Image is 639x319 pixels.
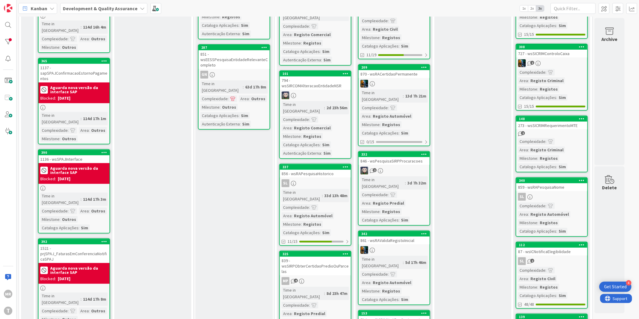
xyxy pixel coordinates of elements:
span: : [79,225,79,231]
div: 287 [199,45,270,50]
div: Sim [557,94,567,101]
div: Registos [221,14,242,20]
span: 15/15 [524,103,534,110]
div: 340859 - wsRAPesquisaNome [516,178,587,191]
div: SL [280,179,351,187]
span: : [320,48,321,55]
div: 325 [280,251,351,257]
div: Milestone [40,216,60,223]
div: Outros [90,36,107,42]
div: 342861 - wsRAValidaRegistoInicial [359,231,430,244]
div: 287 [201,45,270,50]
span: : [388,17,389,24]
div: GN [199,71,270,79]
div: 4 [626,280,631,286]
span: : [292,212,292,219]
div: Registo Automóvel [529,211,570,218]
div: Open Get Started checklist, remaining modules: 4 [599,282,631,292]
span: : [370,200,371,206]
span: : [545,203,546,209]
div: Area [239,95,249,102]
span: : [320,229,321,236]
div: 114d 17h 3m [82,196,108,203]
div: Milestone [518,219,537,226]
span: : [243,84,244,90]
div: 861 - wsRAValidaRegistoInicial [359,237,430,244]
span: : [537,155,538,162]
span: : [239,22,239,29]
span: : [403,93,404,99]
b: Aguarda nova versão da interface SAP [50,266,108,274]
div: Sim [557,22,567,29]
span: : [405,180,406,186]
div: Catalogo Aplicações [200,22,239,29]
div: Autenticação Externa [282,57,321,63]
span: : [68,36,69,42]
span: : [556,94,557,101]
div: 101 [282,72,351,76]
div: Registo Criminal [529,77,565,84]
div: Complexidade [360,271,388,277]
div: 114d 17h 1m [82,115,108,122]
span: : [309,23,310,29]
span: : [380,34,381,41]
div: Catalogo Aplicações [282,48,320,55]
span: 2 [521,131,525,135]
div: 870 - wsRACertidaoPermanente [359,70,430,78]
div: 1136 - wsSPAJInterface [39,155,110,163]
div: [DATE] [58,176,70,182]
div: GN [200,71,208,79]
div: Sim [557,163,567,170]
div: Area [518,211,528,218]
div: Registos [381,121,402,128]
div: 392 [41,240,110,244]
div: Catalogo Aplicações [518,228,556,234]
div: 13d 7h 21m [404,93,428,99]
div: 308 [516,44,587,50]
span: 11/19 [366,52,376,58]
div: 153 [359,311,430,316]
span: : [545,138,546,145]
div: Area [518,275,528,282]
div: 3901136 - wsSPAJInterface [39,150,110,163]
div: 209 [359,65,430,70]
div: Milestone [282,221,301,228]
span: : [388,271,389,277]
div: Complexidade [200,95,228,102]
div: 342 [359,231,430,237]
div: 1521 - prjSPAJ_FaturasEmConferenciaNotificaSPAJ [39,244,110,263]
div: Catalogo Aplicações [360,43,399,49]
div: SL [516,193,587,201]
b: Aguarda nova versão da interface SAP [50,85,108,94]
div: Complexidade [40,36,68,42]
img: JC [518,59,526,67]
span: : [68,127,69,134]
span: : [556,22,557,29]
div: Sim [557,228,567,234]
img: LS [282,91,289,99]
span: : [301,221,302,228]
div: Catalogo Aplicações [518,22,556,29]
div: 392 [39,239,110,244]
span: : [292,125,292,131]
input: Quick Filter... [551,3,596,14]
div: Complexidade [360,191,388,198]
span: 1x [520,5,528,11]
div: Area [360,200,370,206]
span: : [249,95,250,102]
div: SL [518,257,526,265]
div: 63d 17h 8m [244,84,268,90]
span: : [68,208,69,214]
span: : [545,267,546,274]
div: Registos [302,221,323,228]
div: 33d 13h 48m [323,192,349,199]
span: Support [13,1,27,8]
div: Catalogo Aplicações [360,130,399,136]
span: : [545,69,546,76]
b: Development & Quality Assurance [63,5,137,11]
div: Complexidade [360,104,388,111]
div: 365 [41,59,110,63]
span: : [528,275,529,282]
